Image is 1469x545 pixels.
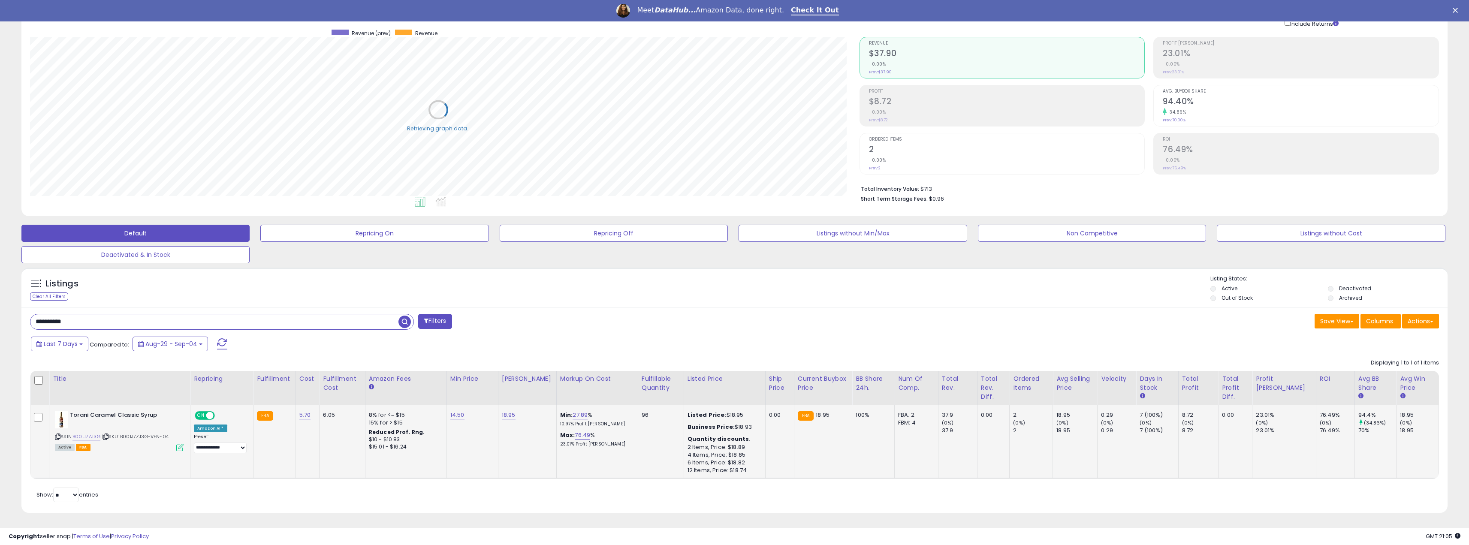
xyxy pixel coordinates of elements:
[856,411,888,419] div: 100%
[30,292,68,301] div: Clear All Filters
[798,411,814,421] small: FBA
[299,411,311,419] a: 5.70
[1056,427,1097,434] div: 18.95
[942,411,977,419] div: 37.9
[9,532,40,540] strong: Copyright
[1140,392,1145,400] small: Days In Stock.
[1315,314,1359,328] button: Save View
[616,4,630,18] img: Profile image for Georgie
[1013,419,1025,426] small: (0%)
[1339,285,1371,292] label: Deactivated
[1222,411,1246,419] div: 0.00
[133,337,208,351] button: Aug-29 - Sep-04
[1140,374,1174,392] div: Days In Stock
[798,374,849,392] div: Current Buybox Price
[688,435,759,443] div: :
[688,443,759,451] div: 2 Items, Price: $18.89
[1101,374,1132,383] div: Velocity
[1364,419,1386,426] small: (34.86%)
[1163,137,1439,142] span: ROI
[637,6,784,15] div: Meet Amazon Data, done right.
[1256,411,1315,419] div: 23.01%
[323,411,358,419] div: 6.05
[1101,419,1113,426] small: (0%)
[55,411,184,450] div: ASIN:
[323,374,361,392] div: Fulfillment Cost
[1256,374,1312,392] div: Profit [PERSON_NAME]
[869,137,1145,142] span: Ordered Items
[502,411,516,419] a: 18.95
[21,225,250,242] button: Default
[1013,411,1053,419] div: 2
[1013,374,1049,392] div: Ordered Items
[260,225,489,242] button: Repricing On
[1163,117,1185,123] small: Prev: 70.00%
[53,374,187,383] div: Title
[194,434,247,453] div: Preset:
[688,411,727,419] b: Listed Price:
[21,246,250,263] button: Deactivated & In Stock
[1360,314,1401,328] button: Columns
[560,421,631,427] p: 10.97% Profit [PERSON_NAME]
[869,109,886,115] small: 0.00%
[688,467,759,474] div: 12 Items, Price: $18.74
[369,411,440,419] div: 8% for <= $15
[869,96,1145,108] h2: $8.72
[1453,8,1461,13] div: Close
[1163,41,1439,46] span: Profit [PERSON_NAME]
[1182,411,1219,419] div: 8.72
[688,459,759,467] div: 6 Items, Price: $18.82
[981,411,1003,419] div: 0.00
[1222,294,1253,301] label: Out of Stock
[1056,419,1068,426] small: (0%)
[1140,427,1178,434] div: 7 (100%)
[1358,392,1363,400] small: Avg BB Share.
[791,6,839,15] a: Check It Out
[560,411,631,427] div: %
[1101,427,1136,434] div: 0.29
[1217,225,1445,242] button: Listings without Cost
[9,533,149,541] div: seller snap | |
[816,411,830,419] span: 18.95
[257,374,292,383] div: Fulfillment
[257,411,273,421] small: FBA
[1402,314,1439,328] button: Actions
[369,374,443,383] div: Amazon Fees
[560,431,631,447] div: %
[55,411,68,428] img: 31AOoJ4F1LL._SL40_.jpg
[861,183,1433,193] li: $713
[861,185,919,193] b: Total Inventory Value:
[560,441,631,447] p: 23.01% Profit [PERSON_NAME]
[418,314,452,329] button: Filters
[369,443,440,451] div: $15.01 - $16.24
[978,225,1206,242] button: Non Competitive
[1400,411,1439,419] div: 18.95
[1140,419,1152,426] small: (0%)
[111,532,149,540] a: Privacy Policy
[73,532,110,540] a: Terms of Use
[1358,411,1396,419] div: 94.4%
[556,371,638,405] th: The percentage added to the cost of goods (COGS) that forms the calculator for Min & Max prices.
[1163,157,1180,163] small: 0.00%
[369,428,425,436] b: Reduced Prof. Rng.
[1339,294,1362,301] label: Archived
[869,166,881,171] small: Prev: 2
[861,195,928,202] b: Short Term Storage Fees:
[1163,166,1186,171] small: Prev: 76.49%
[688,423,735,431] b: Business Price:
[1167,109,1186,115] small: 34.86%
[739,225,967,242] button: Listings without Min/Max
[1400,392,1405,400] small: Avg Win Price.
[898,411,932,419] div: FBA: 2
[299,374,316,383] div: Cost
[560,374,634,383] div: Markup on Cost
[1366,317,1393,325] span: Columns
[1182,374,1215,392] div: Total Profit
[1278,18,1349,28] div: Include Returns
[1222,374,1249,401] div: Total Profit Diff.
[502,374,553,383] div: [PERSON_NAME]
[1182,427,1219,434] div: 8.72
[450,411,465,419] a: 14.50
[1320,374,1351,383] div: ROI
[1400,419,1412,426] small: (0%)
